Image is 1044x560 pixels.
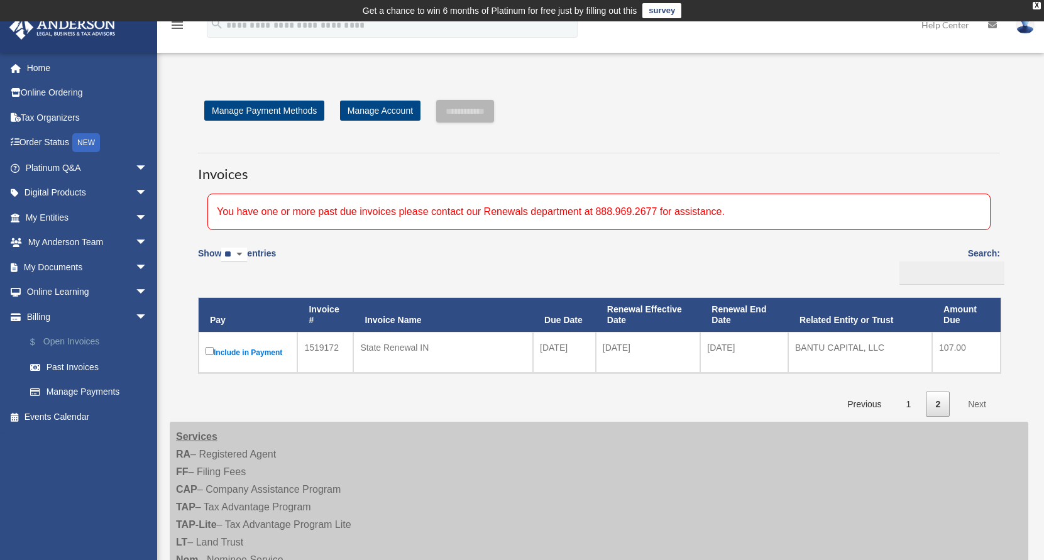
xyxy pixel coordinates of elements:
[135,155,160,181] span: arrow_drop_down
[206,347,214,355] input: Include in Payment
[9,255,167,280] a: My Documentsarrow_drop_down
[9,80,167,106] a: Online Ordering
[642,3,681,18] a: survey
[198,246,276,275] label: Show entries
[198,153,1000,184] h3: Invoices
[9,230,167,255] a: My Anderson Teamarrow_drop_down
[135,304,160,330] span: arrow_drop_down
[838,392,891,417] a: Previous
[176,449,190,459] strong: RA
[72,133,100,152] div: NEW
[596,298,701,332] th: Renewal Effective Date: activate to sort column ascending
[221,248,247,262] select: Showentries
[18,354,167,380] a: Past Invoices
[135,280,160,305] span: arrow_drop_down
[533,332,596,373] td: [DATE]
[700,332,788,373] td: [DATE]
[135,255,160,280] span: arrow_drop_down
[170,22,185,33] a: menu
[1033,2,1041,9] div: close
[899,261,1004,285] input: Search:
[170,18,185,33] i: menu
[596,332,701,373] td: [DATE]
[176,537,187,547] strong: LT
[533,298,596,332] th: Due Date: activate to sort column ascending
[135,230,160,256] span: arrow_drop_down
[176,484,197,495] strong: CAP
[297,298,353,332] th: Invoice #: activate to sort column ascending
[297,332,353,373] td: 1519172
[788,332,932,373] td: BANTU CAPITAL, LLC
[9,55,167,80] a: Home
[788,298,932,332] th: Related Entity or Trust: activate to sort column ascending
[206,344,290,360] label: Include in Payment
[9,155,167,180] a: Platinum Q&Aarrow_drop_down
[9,280,167,305] a: Online Learningarrow_drop_down
[176,519,217,530] strong: TAP-Lite
[959,392,996,417] a: Next
[9,130,167,156] a: Order StatusNEW
[9,304,167,329] a: Billingarrow_drop_down
[135,205,160,231] span: arrow_drop_down
[340,101,420,121] a: Manage Account
[926,392,950,417] a: 2
[353,298,533,332] th: Invoice Name: activate to sort column ascending
[1016,16,1035,34] img: User Pic
[932,298,1001,332] th: Amount Due: activate to sort column ascending
[895,246,1000,285] label: Search:
[18,380,167,405] a: Manage Payments
[9,105,167,130] a: Tax Organizers
[363,3,637,18] div: Get a chance to win 6 months of Platinum for free just by filling out this
[700,298,788,332] th: Renewal End Date: activate to sort column ascending
[37,334,43,350] span: $
[18,329,167,355] a: $Open Invoices
[360,339,526,356] div: State Renewal IN
[6,15,119,40] img: Anderson Advisors Platinum Portal
[9,404,167,429] a: Events Calendar
[932,332,1001,373] td: 107.00
[9,205,167,230] a: My Entitiesarrow_drop_down
[204,101,324,121] a: Manage Payment Methods
[176,502,195,512] strong: TAP
[176,431,217,442] strong: Services
[210,17,224,31] i: search
[9,180,167,206] a: Digital Productsarrow_drop_down
[135,180,160,206] span: arrow_drop_down
[897,392,921,417] a: 1
[199,298,297,332] th: Pay: activate to sort column descending
[176,466,189,477] strong: FF
[207,194,991,230] div: You have one or more past due invoices please contact our Renewals department at 888.969.2677 for...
